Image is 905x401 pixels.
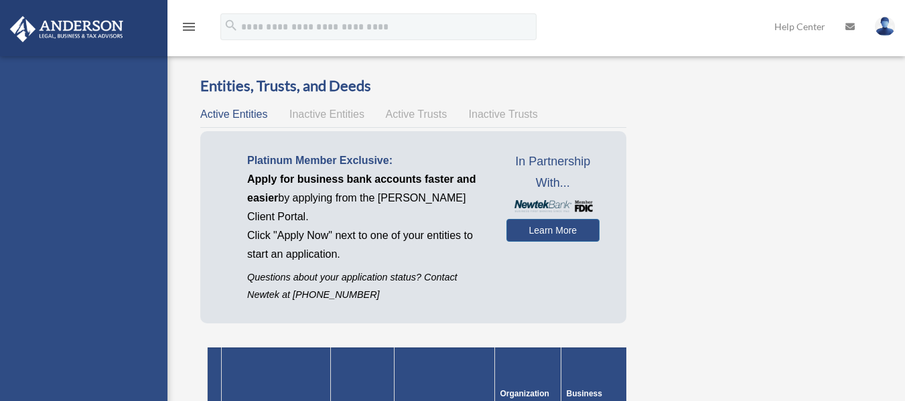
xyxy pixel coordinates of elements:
span: Active Trusts [386,108,447,120]
a: Learn More [506,219,600,242]
i: search [224,18,238,33]
span: In Partnership With... [506,151,600,193]
img: Anderson Advisors Platinum Portal [6,16,127,42]
p: by applying from the [PERSON_NAME] Client Portal. [247,170,486,226]
span: Apply for business bank accounts faster and easier [247,173,476,204]
span: Inactive Entities [289,108,364,120]
span: Inactive Trusts [469,108,538,120]
a: menu [181,23,197,35]
p: Questions about your application status? Contact Newtek at [PHONE_NUMBER] [247,269,486,303]
i: menu [181,19,197,35]
span: Active Entities [200,108,267,120]
h3: Entities, Trusts, and Deeds [200,76,626,96]
img: User Pic [875,17,895,36]
p: Platinum Member Exclusive: [247,151,486,170]
img: NewtekBankLogoSM.png [513,200,593,212]
p: Click "Apply Now" next to one of your entities to start an application. [247,226,486,264]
